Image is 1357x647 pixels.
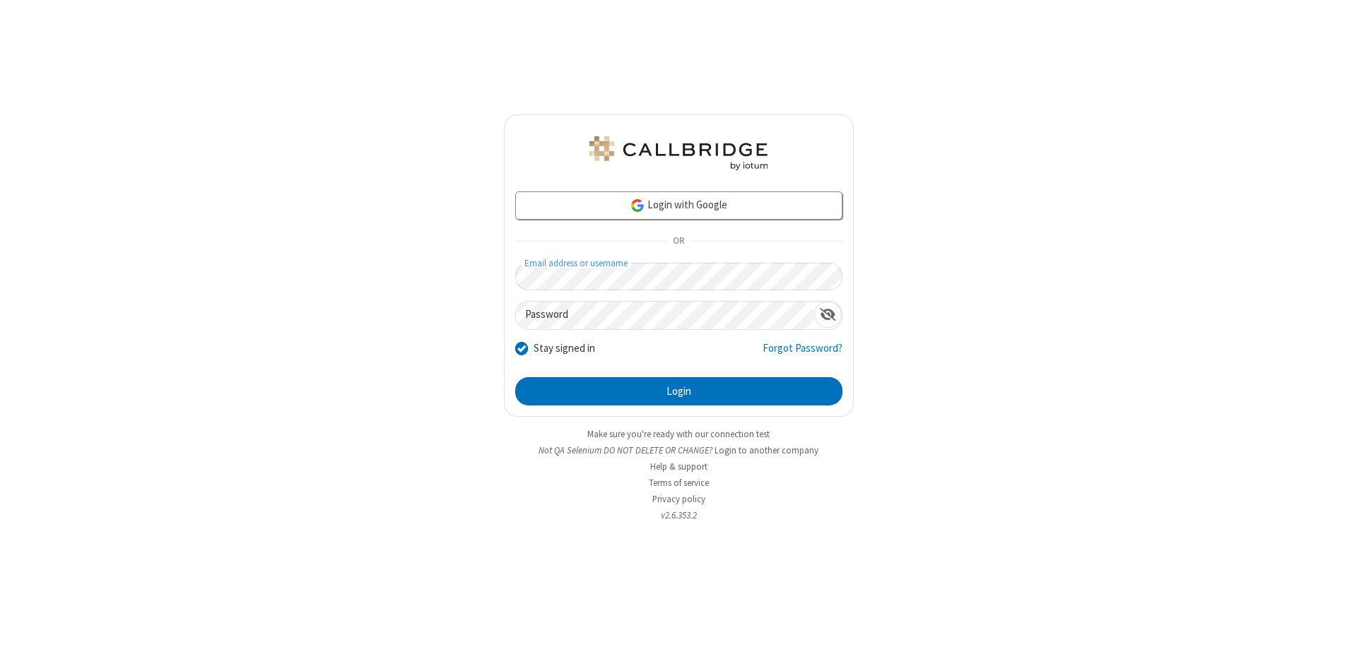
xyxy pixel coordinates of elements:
img: google-icon.png [630,198,645,213]
iframe: Chat [1322,610,1346,637]
label: Stay signed in [534,340,595,357]
div: Show password [814,302,842,328]
button: Login [515,377,842,405]
a: Login with Google [515,191,842,220]
li: Not QA Selenium DO NOT DELETE OR CHANGE? [504,444,854,457]
a: Forgot Password? [763,340,842,367]
input: Email address or username [515,263,842,290]
img: QA Selenium DO NOT DELETE OR CHANGE [587,136,770,170]
li: v2.6.353.2 [504,509,854,522]
span: OR [667,232,690,251]
a: Help & support [650,461,707,473]
a: Privacy policy [652,493,705,505]
button: Login to another company [715,444,818,457]
a: Make sure you're ready with our connection test [587,428,770,440]
a: Terms of service [649,477,709,489]
input: Password [516,302,814,329]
